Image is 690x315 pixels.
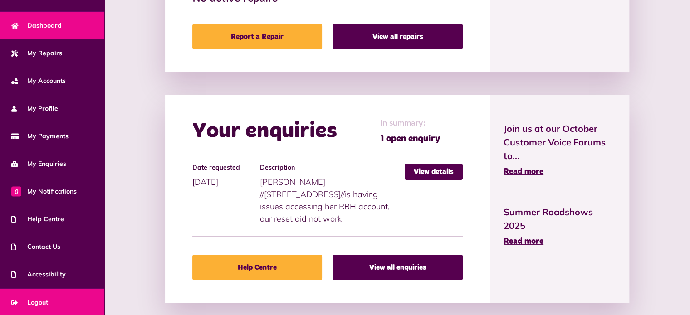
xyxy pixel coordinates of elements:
[11,186,21,196] span: 0
[11,159,66,169] span: My Enquiries
[333,255,463,280] a: View all enquiries
[11,48,62,58] span: My Repairs
[192,164,260,188] div: [DATE]
[11,76,66,86] span: My Accounts
[504,205,616,233] span: Summer Roadshows 2025
[11,242,60,252] span: Contact Us
[11,298,48,307] span: Logout
[11,131,69,141] span: My Payments
[11,214,64,224] span: Help Centre
[260,164,405,225] div: [PERSON_NAME] //[STREET_ADDRESS]//is having issues accessing her RBH account, our reset did not work
[192,118,337,145] h2: Your enquiries
[192,164,255,171] h4: Date requested
[260,164,400,171] h4: Description
[192,255,322,280] a: Help Centre
[504,122,616,163] span: Join us at our October Customer Voice Forums to...
[380,132,440,145] span: 1 open enquiry
[11,104,58,113] span: My Profile
[11,270,66,279] span: Accessibility
[380,117,440,130] span: In summary:
[405,164,463,180] a: View details
[504,237,543,246] span: Read more
[504,122,616,178] a: Join us at our October Customer Voice Forums to... Read more
[333,24,463,49] a: View all repairs
[11,21,62,30] span: Dashboard
[504,205,616,248] a: Summer Roadshows 2025 Read more
[504,168,543,176] span: Read more
[11,187,77,196] span: My Notifications
[192,24,322,49] a: Report a Repair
